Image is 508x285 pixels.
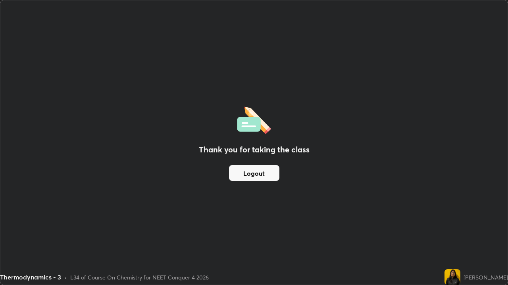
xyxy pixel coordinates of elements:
div: • [64,273,67,281]
img: 5601c98580164add983b3da7b044abd6.jpg [444,269,460,285]
img: offlineFeedback.1438e8b3.svg [237,104,271,134]
div: L34 of Course On Chemistry for NEET Conquer 4 2026 [70,273,209,281]
div: [PERSON_NAME] [464,273,508,281]
h2: Thank you for taking the class [199,144,310,156]
button: Logout [229,165,279,181]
